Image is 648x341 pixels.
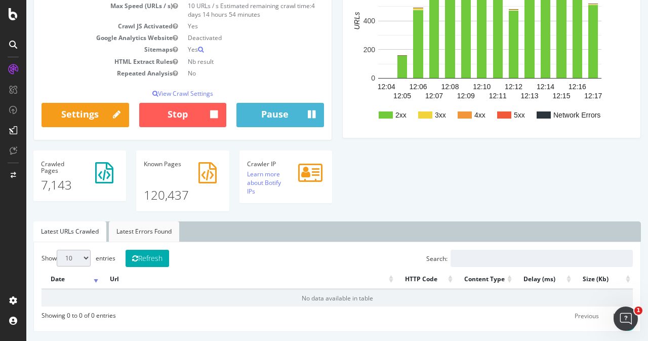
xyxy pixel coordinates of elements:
text: 12:04 [351,83,369,91]
a: Previous [542,308,579,324]
th: Content Type: activate to sort column ascending [429,270,488,289]
td: Yes [156,20,298,32]
th: Delay (ms): activate to sort column ascending [488,270,547,289]
text: 12:05 [367,92,385,100]
a: Settings [15,103,103,127]
text: 12:15 [526,92,544,100]
a: Latest URLs Crawled [7,221,80,242]
label: Search: [400,250,606,267]
th: HTTP Code: activate to sort column ascending [370,270,429,289]
td: Crawl JS Activated [15,20,156,32]
text: 12:09 [431,92,449,100]
text: Network Errors [527,111,574,119]
th: Url: activate to sort column ascending [74,270,369,289]
p: View Crawl Settings [15,89,298,98]
text: 3xx [409,111,420,119]
text: 12:13 [495,92,512,100]
text: 12:06 [383,83,401,91]
text: 4xx [448,111,459,119]
input: Search: [424,250,606,267]
text: 200 [337,46,349,54]
select: Showentries [30,250,64,267]
text: 12:10 [447,83,464,91]
text: 12:08 [415,83,432,91]
h4: Pages Crawled [15,161,92,174]
td: HTML Extract Rules [15,56,156,67]
text: 2xx [369,111,380,119]
text: 5xx [488,111,499,119]
button: Stop [113,103,200,127]
span: 1 [634,307,642,315]
text: 0 [345,74,349,83]
text: 12:14 [510,83,528,91]
text: 12:17 [558,92,576,100]
label: Show entries [15,250,89,267]
button: Refresh [99,250,143,267]
button: Pause [210,103,298,127]
span: 4 days 14 hours 54 minutes [161,2,289,19]
text: 12:07 [399,92,417,100]
a: Next [580,308,606,324]
td: Yes [156,44,298,55]
text: 12:12 [478,83,496,91]
iframe: Intercom live chat [614,307,638,331]
h4: Pages Known [117,161,195,167]
text: 12:16 [542,83,560,91]
th: Date: activate to sort column ascending [15,270,74,289]
th: Size (Kb): activate to sort column ascending [547,270,606,289]
text: URLs [327,12,335,30]
td: Nb result [156,56,298,67]
p: 120,437 [117,170,195,204]
td: No [156,67,298,79]
td: Google Analytics Website [15,32,156,44]
h4: Crawler IP [221,161,298,167]
a: Learn more about Botify IPs [221,170,255,196]
p: 7,143 [15,176,92,194]
text: 400 [337,17,349,25]
td: Repeated Analysis [15,67,156,79]
div: Showing 0 to 0 of 0 entries [15,307,90,320]
td: No data available in table [15,289,606,307]
a: Latest Errors Found [83,221,153,242]
text: 12:11 [463,92,480,100]
td: Deactivated [156,32,298,44]
td: Sitemaps [15,44,156,55]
